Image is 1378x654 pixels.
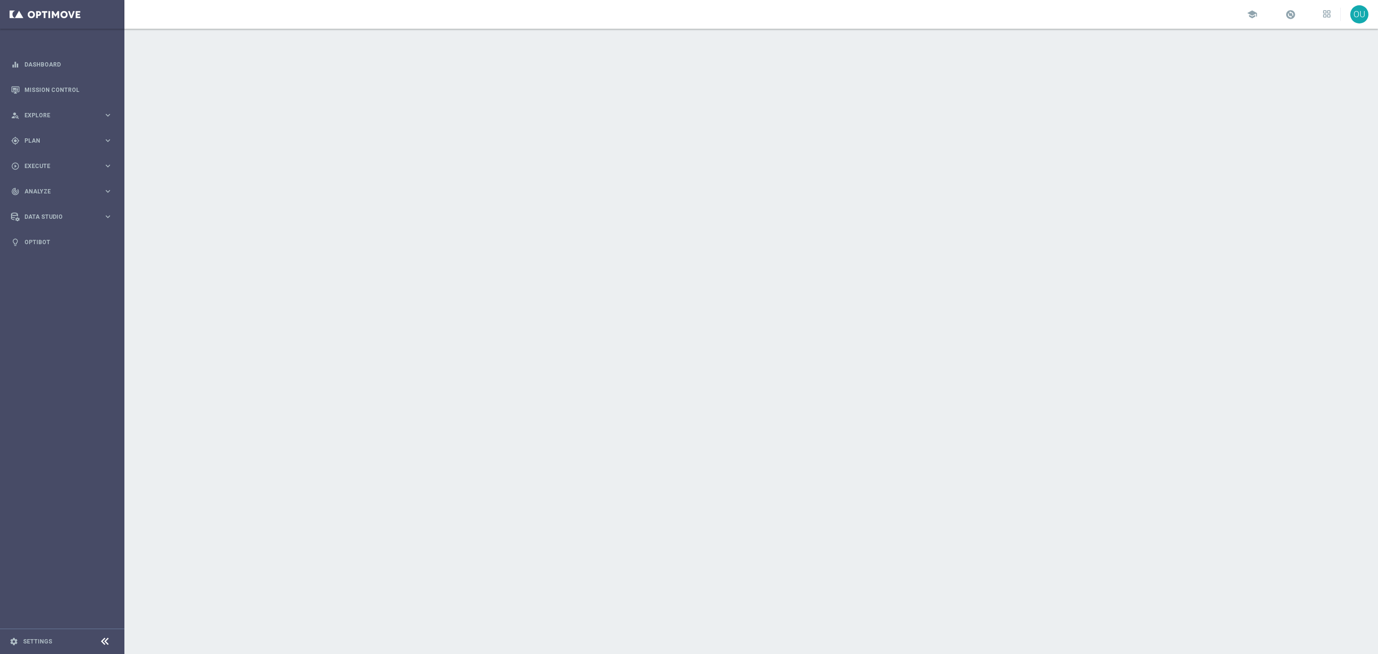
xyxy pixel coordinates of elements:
[11,187,103,196] div: Analyze
[1350,5,1368,23] div: OU
[11,187,20,196] i: track_changes
[11,136,103,145] div: Plan
[11,229,112,255] div: Optibot
[103,111,112,120] i: keyboard_arrow_right
[11,188,113,195] button: track_changes Analyze keyboard_arrow_right
[24,214,103,220] span: Data Studio
[11,137,113,145] button: gps_fixed Plan keyboard_arrow_right
[1247,9,1257,20] span: school
[24,52,112,77] a: Dashboard
[24,77,112,102] a: Mission Control
[24,229,112,255] a: Optibot
[10,637,18,646] i: settings
[11,213,113,221] button: Data Studio keyboard_arrow_right
[103,161,112,170] i: keyboard_arrow_right
[11,60,20,69] i: equalizer
[11,77,112,102] div: Mission Control
[11,238,113,246] button: lightbulb Optibot
[11,162,103,170] div: Execute
[11,162,113,170] button: play_circle_outline Execute keyboard_arrow_right
[11,111,103,120] div: Explore
[11,213,103,221] div: Data Studio
[103,212,112,221] i: keyboard_arrow_right
[11,238,20,247] i: lightbulb
[24,113,103,118] span: Explore
[24,138,103,144] span: Plan
[11,86,113,94] button: Mission Control
[23,639,52,644] a: Settings
[24,163,103,169] span: Execute
[11,136,20,145] i: gps_fixed
[11,111,20,120] i: person_search
[11,112,113,119] button: person_search Explore keyboard_arrow_right
[11,162,20,170] i: play_circle_outline
[11,52,112,77] div: Dashboard
[11,61,113,68] button: equalizer Dashboard
[24,189,103,194] span: Analyze
[103,136,112,145] i: keyboard_arrow_right
[103,187,112,196] i: keyboard_arrow_right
